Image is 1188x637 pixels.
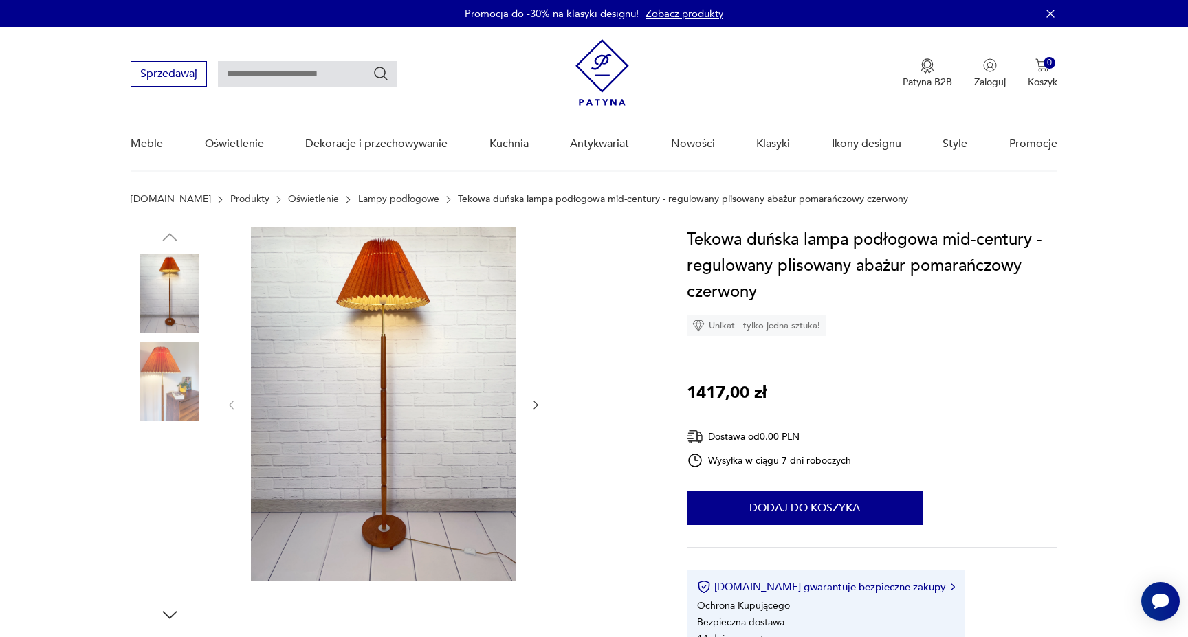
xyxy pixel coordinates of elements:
img: Zdjęcie produktu Tekowa duńska lampa podłogowa mid-century - regulowany plisowany abażur pomarańc... [131,429,209,508]
div: Wysyłka w ciągu 7 dni roboczych [687,452,852,469]
a: Sprzedawaj [131,70,207,80]
a: Nowości [671,118,715,170]
a: Meble [131,118,163,170]
h1: Tekowa duńska lampa podłogowa mid-century - regulowany plisowany abażur pomarańczowy czerwony [687,227,1057,305]
p: Patyna B2B [903,76,952,89]
img: Ikona certyfikatu [697,580,711,594]
img: Ikona medalu [921,58,934,74]
a: Ikony designu [832,118,901,170]
a: Promocje [1009,118,1057,170]
a: Style [943,118,967,170]
img: Zdjęcie produktu Tekowa duńska lampa podłogowa mid-century - regulowany plisowany abażur pomarańc... [131,342,209,421]
img: Zdjęcie produktu Tekowa duńska lampa podłogowa mid-century - regulowany plisowany abażur pomarańc... [131,517,209,596]
a: Ikona medaluPatyna B2B [903,58,952,89]
img: Ikona strzałki w prawo [951,583,955,590]
div: 0 [1044,57,1055,69]
a: Lampy podłogowe [358,194,439,205]
p: Zaloguj [974,76,1006,89]
img: Ikona dostawy [687,428,703,445]
button: 0Koszyk [1028,58,1057,89]
a: Antykwariat [570,118,629,170]
div: Dostawa od 0,00 PLN [687,428,852,445]
p: Promocja do -30% na klasyki designu! [465,7,639,21]
img: Ikona koszyka [1035,58,1049,72]
a: Dekoracje i przechowywanie [305,118,448,170]
button: Patyna B2B [903,58,952,89]
a: Kuchnia [489,118,529,170]
button: Sprzedawaj [131,61,207,87]
a: [DOMAIN_NAME] [131,194,211,205]
a: Zobacz produkty [646,7,723,21]
li: Bezpieczna dostawa [697,616,784,629]
img: Patyna - sklep z meblami i dekoracjami vintage [575,39,629,106]
a: Klasyki [756,118,790,170]
p: Koszyk [1028,76,1057,89]
a: Oświetlenie [205,118,264,170]
iframe: Smartsupp widget button [1141,582,1180,621]
p: Tekowa duńska lampa podłogowa mid-century - regulowany plisowany abażur pomarańczowy czerwony [458,194,908,205]
a: Produkty [230,194,269,205]
button: Dodaj do koszyka [687,491,923,525]
img: Zdjęcie produktu Tekowa duńska lampa podłogowa mid-century - regulowany plisowany abażur pomarańc... [131,254,209,333]
img: Zdjęcie produktu Tekowa duńska lampa podłogowa mid-century - regulowany plisowany abażur pomarańc... [251,227,516,581]
button: Szukaj [373,65,389,82]
a: Oświetlenie [288,194,339,205]
p: 1417,00 zł [687,380,767,406]
div: Unikat - tylko jedna sztuka! [687,315,826,336]
img: Ikona diamentu [692,320,705,332]
li: Ochrona Kupującego [697,599,790,612]
button: [DOMAIN_NAME] gwarantuje bezpieczne zakupy [697,580,955,594]
img: Ikonka użytkownika [983,58,997,72]
button: Zaloguj [974,58,1006,89]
